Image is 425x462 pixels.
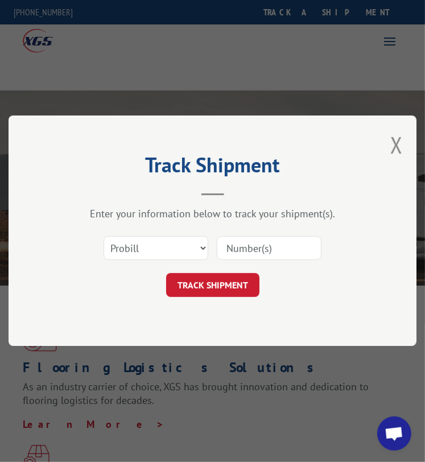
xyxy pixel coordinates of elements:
[390,130,402,160] button: Close modal
[65,208,360,221] div: Enter your information below to track your shipment(s).
[65,157,360,179] h2: Track Shipment
[377,416,411,451] div: Open chat
[166,274,259,298] button: TRACK SHIPMENT
[216,237,321,261] input: Number(s)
